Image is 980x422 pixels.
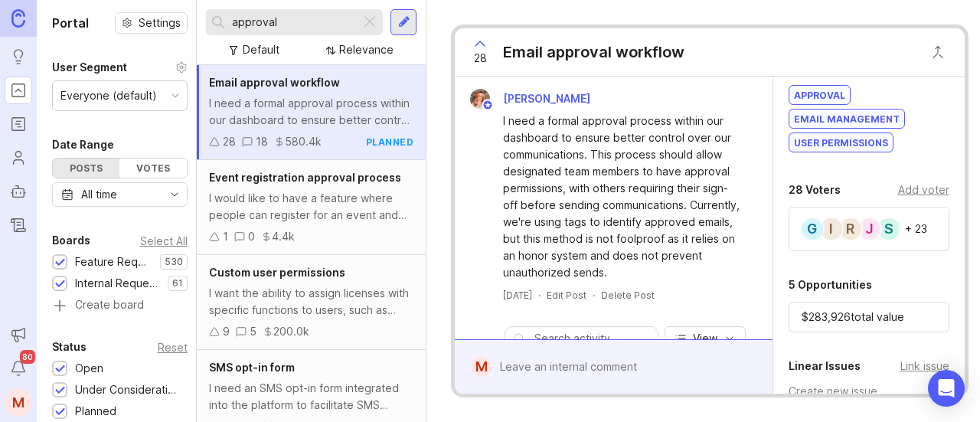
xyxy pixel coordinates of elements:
div: 0 [248,228,255,245]
div: Under Consideration [75,381,180,398]
div: I would like to have a feature where people can register for an event and then I can approve it b... [209,190,413,224]
div: Select All [140,237,188,245]
div: + 23 [905,224,927,234]
a: Bronwen W[PERSON_NAME] [461,89,603,109]
span: SMS opt-in form [209,361,295,374]
div: I [819,217,844,241]
div: Reset [158,343,188,352]
div: Add voter [898,182,949,198]
div: 5 [250,323,256,340]
button: Announcements [5,321,32,348]
button: View [665,326,746,351]
div: user permissions [789,133,893,152]
button: M [5,388,32,416]
div: I need an SMS opt-in form integrated into the platform to facilitate SMS communication. Managing ... [209,380,413,414]
a: [DATE] [503,289,532,302]
div: Default [243,41,279,58]
input: Search activity... [534,330,649,347]
div: approval [789,86,850,104]
a: Custom user permissionsI want the ability to assign licenses with specific functions to users, su... [197,255,426,350]
img: Canny Home [11,9,25,27]
p: 61 [172,277,183,290]
div: 200.0k [273,323,309,340]
a: Event registration approval processI would like to have a feature where people can register for a... [197,160,426,255]
div: Everyone (default) [60,87,157,104]
div: Open Intercom Messenger [928,370,965,407]
a: Ideas [5,43,32,70]
button: Notifications [5,355,32,382]
div: 5 Opportunities [789,276,872,294]
div: $ 283,926 total value [789,302,949,332]
div: Posts [53,159,119,178]
div: G [800,217,825,241]
button: Close button [923,37,953,67]
h1: Portal [52,14,89,32]
div: 1 [223,228,228,245]
div: · [538,289,541,302]
div: User Segment [52,58,127,77]
a: Autopilot [5,178,32,205]
div: Create new issue [789,383,949,400]
span: Custom user permissions [209,266,345,279]
svg: toggle icon [162,188,187,201]
div: J [857,217,882,241]
div: 28 Voters [789,181,841,199]
span: Settings [139,15,181,31]
a: Create board [52,299,188,313]
div: Planned [75,403,116,420]
div: Boards [52,231,90,250]
div: S [877,217,901,241]
a: Email approval workflowI need a formal approval process within our dashboard to ensure better con... [197,65,426,160]
div: 9 [223,323,230,340]
div: Date Range [52,136,114,154]
a: Users [5,144,32,172]
span: Email approval workflow [209,76,340,89]
div: Votes [119,159,186,178]
a: Changelog [5,211,32,239]
div: Edit Post [547,289,586,302]
span: View [693,331,717,346]
div: planned [366,136,414,149]
p: 530 [165,256,183,268]
span: [PERSON_NAME] [503,92,590,105]
div: Internal Requests [75,275,160,292]
img: member badge [482,100,494,111]
a: Portal [5,77,32,104]
div: Linear Issues [789,357,861,375]
div: Status [52,338,87,356]
div: M [472,357,490,377]
div: R [838,217,863,241]
span: 80 [20,350,35,364]
div: Feature Requests [75,254,152,270]
div: All time [81,186,117,203]
span: 28 [474,50,487,67]
div: Link issue [900,358,949,375]
div: 18 [256,133,268,150]
div: 28 [223,133,236,150]
img: Bronwen W [465,89,495,109]
div: · [593,289,595,302]
div: email management [789,110,904,128]
div: I want the ability to assign licenses with specific functions to users, such as restricting some ... [209,285,413,319]
div: 580.4k [285,133,322,150]
div: Open [75,360,103,377]
time: [DATE] [503,290,532,301]
input: Search... [232,14,354,31]
div: I need a formal approval process within our dashboard to ensure better control over our communica... [503,113,741,281]
div: Delete Post [601,289,655,302]
button: Settings [115,12,188,34]
div: Relevance [339,41,394,58]
div: Email approval workflow [503,41,684,63]
span: Event registration approval process [209,171,401,184]
div: 4.4k [272,228,295,245]
div: I need a formal approval process within our dashboard to ensure better control over our communica... [209,95,413,129]
a: Roadmaps [5,110,32,138]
